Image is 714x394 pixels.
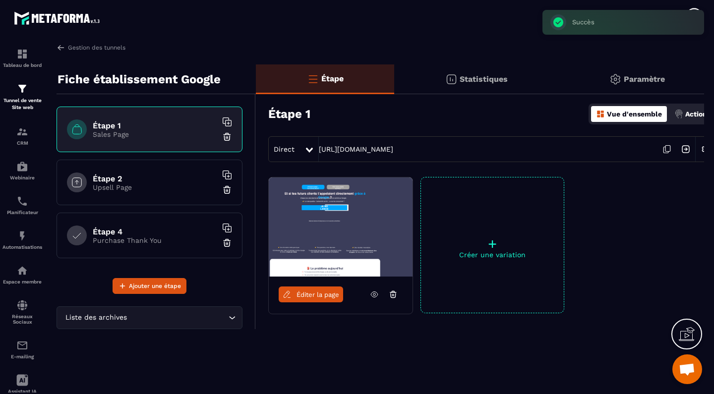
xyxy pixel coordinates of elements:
[222,132,232,142] img: trash
[93,227,217,236] h6: Étape 4
[307,73,319,85] img: bars-o.4a397970.svg
[63,312,129,323] span: Liste des archives
[421,251,564,259] p: Créer une variation
[2,97,42,111] p: Tunnel de vente Site web
[2,75,42,118] a: formationformationTunnel de vente Site web
[2,279,42,284] p: Espace membre
[445,73,457,85] img: stats.20deebd0.svg
[596,110,605,118] img: dashboard-orange.40269519.svg
[2,188,42,223] a: schedulerschedulerPlanificateur
[274,145,295,153] span: Direct
[129,312,226,323] input: Search for option
[2,223,42,257] a: automationsautomationsAutomatisations
[93,121,217,130] h6: Étape 1
[279,286,343,302] a: Éditer la page
[57,43,125,52] a: Gestion des tunnels
[16,230,28,242] img: automations
[674,110,683,118] img: actions.d6e523a2.png
[2,332,42,367] a: emailemailE-mailing
[460,74,508,84] p: Statistiques
[2,314,42,325] p: Réseaux Sociaux
[2,175,42,180] p: Webinaire
[93,236,217,244] p: Purchase Thank You
[222,185,232,195] img: trash
[2,354,42,359] p: E-mailing
[16,265,28,277] img: automations
[93,130,217,138] p: Sales Page
[113,278,186,294] button: Ajouter une étape
[676,140,695,159] img: arrow-next.bcc2205e.svg
[2,257,42,292] a: automationsautomationsEspace membre
[16,48,28,60] img: formation
[321,74,344,83] p: Étape
[2,389,42,394] p: Assistant IA
[268,107,310,121] h3: Étape 1
[2,62,42,68] p: Tableau de bord
[2,244,42,250] p: Automatisations
[269,177,413,277] img: image
[2,118,42,153] a: formationformationCRM
[297,291,339,298] span: Éditer la page
[16,339,28,351] img: email
[2,210,42,215] p: Planificateur
[93,174,217,183] h6: Étape 2
[16,195,28,207] img: scheduler
[16,299,28,311] img: social-network
[129,281,181,291] span: Ajouter une étape
[421,237,564,251] p: +
[16,161,28,172] img: automations
[685,110,711,118] p: Actions
[2,292,42,332] a: social-networksocial-networkRéseaux Sociaux
[607,110,662,118] p: Vue d'ensemble
[58,69,221,89] p: Fiche établissement Google
[624,74,665,84] p: Paramètre
[2,153,42,188] a: automationsautomationsWebinaire
[609,73,621,85] img: setting-gr.5f69749f.svg
[57,306,242,329] div: Search for option
[14,9,103,27] img: logo
[93,183,217,191] p: Upsell Page
[222,238,232,248] img: trash
[2,140,42,146] p: CRM
[16,126,28,138] img: formation
[57,43,65,52] img: arrow
[16,83,28,95] img: formation
[319,145,393,153] a: [URL][DOMAIN_NAME]
[672,354,702,384] div: Ouvrir le chat
[2,41,42,75] a: formationformationTableau de bord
